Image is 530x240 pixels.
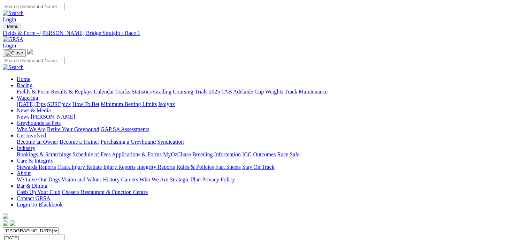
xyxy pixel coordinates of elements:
[17,189,527,195] div: Bar & Dining
[17,177,527,183] div: About
[17,170,31,176] a: About
[101,126,149,132] a: GAP SA Assessments
[285,89,328,95] a: Track Maintenance
[3,23,21,30] button: Toggle navigation
[17,89,527,95] div: Racing
[17,95,38,101] a: Wagering
[61,177,101,182] a: Vision and Values
[137,164,175,170] a: Integrity Reports
[3,16,16,22] a: Login
[3,3,64,10] input: Search
[62,189,148,195] a: Chasers Restaurant & Function Centre
[17,151,527,158] div: Industry
[17,107,51,113] a: News & Media
[115,89,130,95] a: Tracks
[17,151,71,157] a: Bookings & Scratchings
[139,177,168,182] a: Who We Are
[112,151,162,157] a: Applications & Forms
[215,164,241,170] a: Fact Sheets
[101,139,156,145] a: Purchasing a Greyhound
[17,145,35,151] a: Industry
[242,151,276,157] a: ICG Outcomes
[3,213,8,219] img: logo-grsa-white.png
[242,164,274,170] a: Stay On Track
[7,24,18,29] span: Menu
[17,139,527,145] div: Get Involved
[17,195,50,201] a: Contact GRSA
[60,139,99,145] a: Become a Trainer
[153,89,171,95] a: Grading
[157,139,184,145] a: Syndication
[103,177,120,182] a: History
[17,189,60,195] a: Cash Up Your Club
[173,89,193,95] a: Coursing
[3,64,24,70] img: Search
[3,36,23,43] img: GRSA
[51,89,92,95] a: Results & Replays
[47,101,71,107] a: SUREpick
[3,57,64,64] input: Search
[6,50,23,56] img: Close
[158,101,175,107] a: Isolynx
[17,114,527,120] div: News & Media
[3,10,24,16] img: Search
[17,202,63,208] a: Login To Blackbook
[132,89,152,95] a: Statistics
[27,49,33,54] img: logo-grsa-white.png
[17,133,46,138] a: Get Involved
[47,126,99,132] a: Retire Your Greyhound
[17,183,47,189] a: Bar & Dining
[17,177,60,182] a: We Love Our Dogs
[17,120,61,126] a: Greyhounds as Pets
[277,151,299,157] a: Race Safe
[94,89,114,95] a: Calendar
[17,101,527,107] div: Wagering
[209,89,264,95] a: 2025 TAB Adelaide Cup
[72,151,110,157] a: Schedule of Fees
[17,76,30,82] a: Home
[103,164,136,170] a: Injury Reports
[3,43,16,48] a: Login
[17,158,54,164] a: Care & Integrity
[17,101,46,107] a: [DATE] Tips
[17,164,527,170] div: Care & Integrity
[121,177,138,182] a: Careers
[176,164,214,170] a: Rules & Policies
[57,164,102,170] a: Track Injury Rebate
[194,89,207,95] a: Trials
[170,177,201,182] a: Strategic Plan
[3,220,8,226] img: facebook.svg
[17,164,56,170] a: Stewards Reports
[17,89,49,95] a: Fields & Form
[265,89,283,95] a: Weights
[192,151,241,157] a: Breeding Information
[17,126,46,132] a: Who We Are
[17,126,527,133] div: Greyhounds as Pets
[17,139,58,145] a: Become an Owner
[202,177,235,182] a: Privacy Policy
[17,114,29,120] a: News
[163,151,191,157] a: MyOzChase
[17,82,32,88] a: Racing
[101,101,157,107] a: Minimum Betting Limits
[3,30,527,36] a: Fields & Form - [PERSON_NAME] Bridge Straight - Race 1
[31,114,75,120] a: [PERSON_NAME]
[10,220,15,226] img: twitter.svg
[3,49,26,57] button: Toggle navigation
[72,101,100,107] a: How To Bet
